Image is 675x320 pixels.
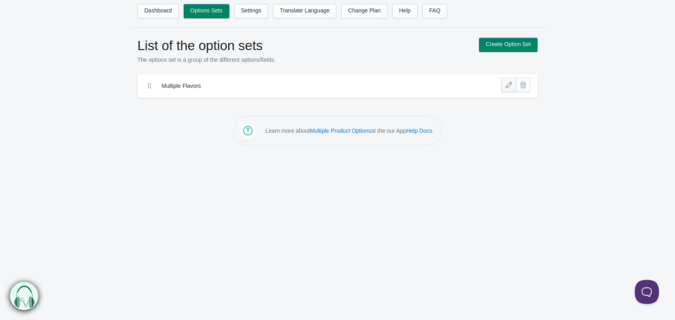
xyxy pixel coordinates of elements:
[184,4,229,18] a: Options Sets
[266,127,434,135] p: Learn more about at the our App .
[137,38,471,54] h1: List of the option sets
[392,4,417,18] a: Help
[635,280,659,304] iframe: Toggle Customer Support
[137,4,179,18] a: Dashboard
[422,4,447,18] a: FAQ
[406,128,432,134] a: Help Docs
[234,4,268,18] a: Settings
[310,128,371,134] a: Multiple Product Options
[137,56,471,64] p: The options set is a group of the different options/fields.
[162,82,454,90] label: Multiple Flavors
[10,282,39,310] img: bxm.png
[273,4,336,18] a: Translate Language
[479,38,538,52] a: Create Option Set
[341,4,387,18] a: Change Plan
